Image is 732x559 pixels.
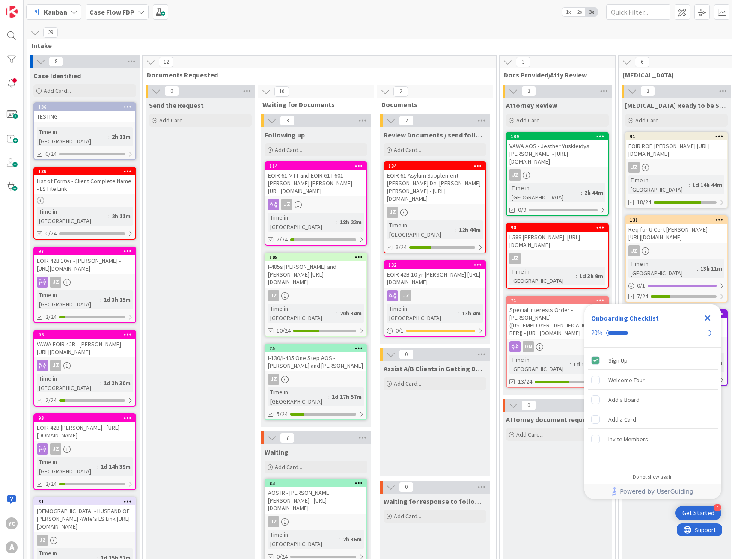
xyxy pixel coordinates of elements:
div: Sign Up [608,355,628,366]
div: 12h 44m [457,225,483,235]
div: 20% [591,329,603,337]
span: 13/24 [518,377,532,386]
div: Time in [GEOGRAPHIC_DATA] [268,213,336,232]
span: 2 [393,86,408,97]
span: 0 [399,482,414,492]
div: Time in [GEOGRAPHIC_DATA] [37,374,100,392]
input: Quick Filter... [606,4,670,20]
span: : [570,360,571,369]
span: Docs Provided/Atty Review [504,71,604,79]
div: Checklist Container [584,304,721,499]
span: : [336,217,338,227]
span: Waiting for response to followup request [384,497,486,505]
div: Time in [GEOGRAPHIC_DATA] [37,207,108,226]
div: 136 [38,104,135,110]
div: 1d 3h 9m [577,271,605,281]
span: Add Card... [635,116,663,124]
span: 7/24 [637,292,648,301]
div: 83 [265,479,366,487]
div: JZ [509,169,521,181]
div: 2h 11m [110,211,133,221]
div: 71 [511,297,608,303]
span: 3x [586,8,597,16]
div: 91 [626,133,727,140]
div: JZ [34,277,135,288]
span: 3 [516,57,530,67]
div: 132 [388,262,485,268]
div: 0/1 [384,325,485,336]
span: 10/24 [277,326,291,335]
div: JZ [268,374,279,385]
span: Add Card... [394,512,421,520]
div: JZ [507,253,608,264]
div: Add a Card [608,414,636,425]
div: Time in [GEOGRAPHIC_DATA] [628,175,689,194]
div: 96 [34,331,135,339]
b: Case Flow FDP [89,8,134,16]
div: 2h 44m [582,188,605,197]
div: 135 [34,168,135,175]
span: Add Card... [394,146,421,154]
span: : [336,309,338,318]
div: 97 [38,248,135,254]
span: Following up [265,131,305,139]
div: 1d 3h 15m [101,295,133,304]
div: Onboarding Checklist [591,313,659,323]
span: 0 [521,400,536,410]
div: Time in [GEOGRAPHIC_DATA] [628,259,697,278]
div: JZ [37,535,48,546]
span: Add Card... [275,146,302,154]
div: 2h 36m [341,535,364,544]
span: Add Card... [516,116,544,124]
span: Waiting for Documents [262,100,363,109]
div: Special Interests Order - [PERSON_NAME] ([US_EMPLOYER_IDENTIFICATION_NUMBER]) - [URL][DOMAIN_NAME] [507,304,608,339]
div: Time in [GEOGRAPHIC_DATA] [387,304,458,323]
div: 81 [34,498,135,505]
div: Time in [GEOGRAPHIC_DATA] [37,127,108,146]
span: : [108,211,110,221]
div: JZ [400,290,411,301]
div: 108I-485s [PERSON_NAME] and [PERSON_NAME] [URL][DOMAIN_NAME] [265,253,366,288]
div: 75 [265,345,366,352]
div: Time in [GEOGRAPHIC_DATA] [268,387,328,406]
div: 131Req for U Cert [PERSON_NAME] - [URL][DOMAIN_NAME] [626,216,727,243]
div: 131 [630,217,727,223]
div: 136TESTING [34,103,135,122]
div: JZ [626,245,727,256]
div: JZ [268,290,279,301]
div: Time in [GEOGRAPHIC_DATA] [509,355,570,374]
div: Do not show again [633,473,673,480]
div: List of Forms - Client Complete Name - LS File Link [34,175,135,194]
span: 2x [574,8,586,16]
span: : [97,462,98,471]
div: JZ [384,290,485,301]
span: Add Card... [394,380,421,387]
span: Kanban [44,7,67,17]
span: Support [18,1,39,12]
div: 93EOIR 42B [PERSON_NAME] - [URL][DOMAIN_NAME] [34,414,135,441]
div: 1d 14h 39m [98,462,133,471]
div: VAWA EOIR 42B - [PERSON_NAME]- [URL][DOMAIN_NAME] [34,339,135,357]
span: 12 [159,57,173,67]
div: EOIR ROP [PERSON_NAME] [URL][DOMAIN_NAME] [626,140,727,159]
div: JZ [34,443,135,455]
div: JZ [628,245,640,256]
div: 18h 22m [338,217,364,227]
div: 1d 17h 57m [330,392,364,401]
div: DN [507,341,608,352]
div: Req for U Cert [PERSON_NAME] - [URL][DOMAIN_NAME] [626,224,727,243]
div: JZ [34,535,135,546]
div: Add a Card is incomplete. [588,410,718,429]
span: 18/24 [637,198,651,207]
div: 114EOIR 61 MTT and EOIR 61 I-601 [PERSON_NAME] [PERSON_NAME] [URL][DOMAIN_NAME] [265,162,366,196]
div: 93 [38,415,135,421]
div: 13h 4m [460,309,483,318]
div: 134 [388,163,485,169]
span: : [576,271,577,281]
span: Documents [381,100,482,109]
div: JZ [50,360,61,371]
div: Sign Up is complete. [588,351,718,370]
span: Powered by UserGuiding [620,486,693,497]
span: 7 [280,433,295,443]
span: 0 / 1 [396,326,404,335]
